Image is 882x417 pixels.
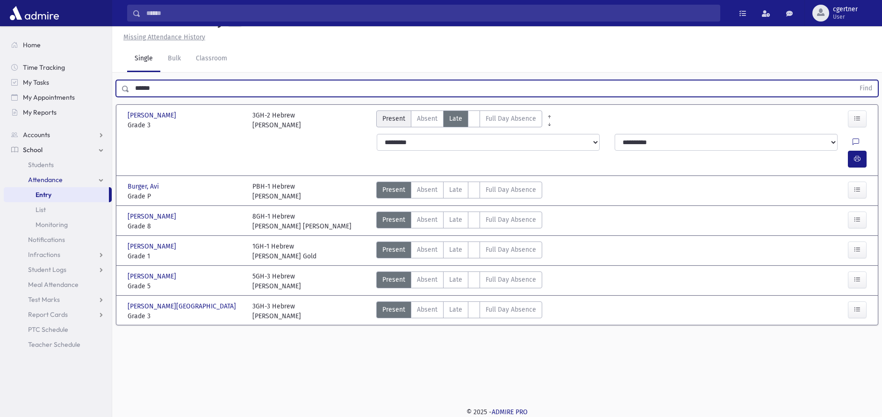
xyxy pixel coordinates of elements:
a: Monitoring [4,217,112,232]
a: My Tasks [4,75,112,90]
div: AttTypes [376,182,542,201]
span: Late [449,215,462,225]
div: 3GH-3 Hebrew [PERSON_NAME] [252,301,301,321]
a: Single [127,46,160,72]
span: [PERSON_NAME] [128,241,178,251]
span: Present [382,305,405,315]
span: Late [449,245,462,255]
span: [PERSON_NAME] [128,271,178,281]
span: Late [449,185,462,195]
span: Full Day Absence [486,114,536,124]
span: Accounts [23,131,50,139]
span: Grade 8 [128,221,243,231]
span: My Appointments [23,93,75,102]
div: AttTypes [376,241,542,261]
a: Meal Attendance [4,277,112,292]
div: AttTypes [376,271,542,291]
span: Attendance [28,176,63,184]
a: Infractions [4,247,112,262]
a: Time Tracking [4,60,112,75]
span: Present [382,215,405,225]
span: Absent [417,275,437,285]
span: Notifications [28,235,65,244]
span: cgertner [833,6,858,13]
span: Grade 5 [128,281,243,291]
span: Absent [417,185,437,195]
a: Accounts [4,127,112,142]
a: Classroom [188,46,235,72]
span: My Tasks [23,78,49,87]
span: PTC Schedule [28,325,68,334]
a: School [4,142,112,157]
span: Present [382,114,405,124]
span: Absent [417,114,437,124]
span: Meal Attendance [28,280,79,289]
span: Absent [417,245,437,255]
span: List [36,205,46,214]
div: 5GH-3 Hebrew [PERSON_NAME] [252,271,301,291]
span: Entry [36,190,51,199]
span: Present [382,245,405,255]
span: Infractions [28,250,60,259]
div: 3GH-2 Hebrew [PERSON_NAME] [252,110,301,130]
input: Search [141,5,720,22]
a: Students [4,157,112,172]
span: Full Day Absence [486,245,536,255]
a: Teacher Schedule [4,337,112,352]
div: PBH-1 Hebrew [PERSON_NAME] [252,182,301,201]
a: Report Cards [4,307,112,322]
a: Entry [4,187,109,202]
div: 8GH-1 Hebrew [PERSON_NAME] [PERSON_NAME] [252,212,351,231]
span: Time Tracking [23,63,65,72]
span: Teacher Schedule [28,340,80,349]
span: Grade 1 [128,251,243,261]
img: AdmirePro [7,4,61,22]
a: Attendance [4,172,112,187]
span: Late [449,275,462,285]
span: Full Day Absence [486,215,536,225]
span: Present [382,185,405,195]
span: Students [28,161,54,169]
span: School [23,146,43,154]
span: Report Cards [28,310,68,319]
span: Full Day Absence [486,185,536,195]
span: Grade P [128,191,243,201]
a: PTC Schedule [4,322,112,337]
span: Late [449,305,462,315]
div: 1GH-1 Hebrew [PERSON_NAME] Gold [252,241,316,261]
a: Student Logs [4,262,112,277]
span: Test Marks [28,295,60,304]
a: Home [4,37,112,52]
span: Full Day Absence [486,305,536,315]
div: AttTypes [376,301,542,321]
span: Student Logs [28,265,66,274]
span: [PERSON_NAME] [128,110,178,120]
a: List [4,202,112,217]
span: Home [23,41,41,49]
span: Grade 3 [128,120,243,130]
span: Absent [417,305,437,315]
div: AttTypes [376,212,542,231]
a: Test Marks [4,292,112,307]
u: Missing Attendance History [123,33,205,41]
a: Bulk [160,46,188,72]
span: Late [449,114,462,124]
a: My Reports [4,105,112,120]
div: © 2025 - [127,407,867,417]
a: Missing Attendance History [120,33,205,41]
span: Present [382,275,405,285]
span: User [833,13,858,21]
span: Grade 3 [128,311,243,321]
span: Full Day Absence [486,275,536,285]
button: Find [854,80,878,96]
div: AttTypes [376,110,542,130]
span: My Reports [23,108,57,117]
span: [PERSON_NAME] [128,212,178,221]
span: Absent [417,215,437,225]
a: Notifications [4,232,112,247]
a: My Appointments [4,90,112,105]
span: Monitoring [36,220,68,229]
span: [PERSON_NAME][GEOGRAPHIC_DATA] [128,301,238,311]
span: Burger, Avi [128,182,161,191]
